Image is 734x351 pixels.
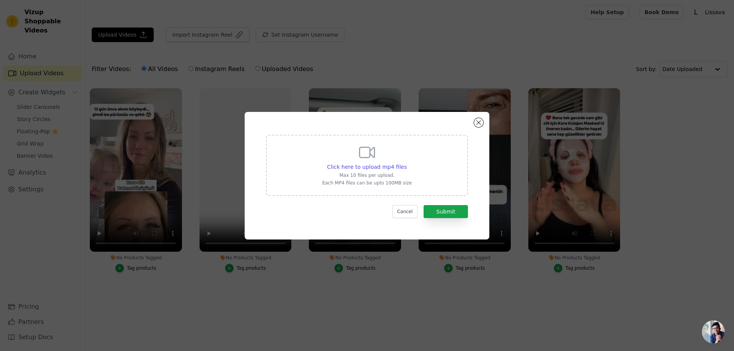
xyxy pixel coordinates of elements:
span: Click here to upload mp4 files [327,164,407,170]
button: Cancel [392,205,418,218]
a: Açık sohbet [702,320,725,343]
button: Submit [424,205,468,218]
button: Close modal [474,118,483,127]
p: Max 10 files per upload. [322,172,412,178]
p: Each MP4 files can be upto 100MB size [322,180,412,186]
